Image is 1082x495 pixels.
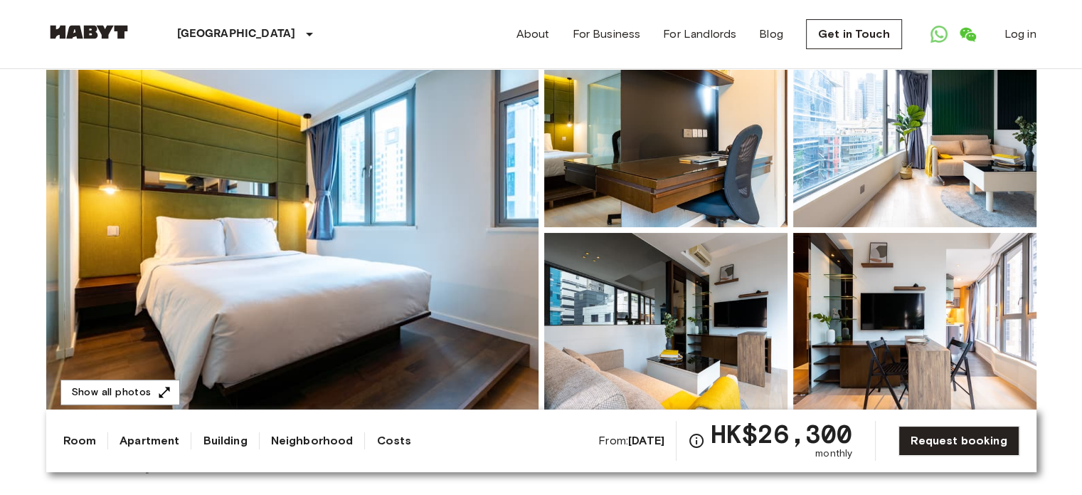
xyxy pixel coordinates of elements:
a: Open WeChat [953,20,982,48]
a: Open WhatsApp [925,20,953,48]
a: Room [63,432,97,449]
a: Get in Touch [806,19,902,49]
img: Picture of unit HK-01-054-010-01 [793,233,1036,420]
a: For Landlords [663,26,736,43]
span: HK$26,300 [711,421,852,447]
a: Costs [376,432,411,449]
img: Habyt [46,25,132,39]
img: Picture of unit HK-01-054-010-01 [793,41,1036,227]
img: Picture of unit HK-01-054-010-01 [544,233,787,420]
b: [DATE] [628,434,664,447]
a: Log in [1004,26,1036,43]
a: Blog [759,26,783,43]
img: Marketing picture of unit HK-01-054-010-01 [46,41,539,420]
a: For Business [572,26,640,43]
span: From: [598,433,664,449]
svg: Check cost overview for full price breakdown. Please note that discounts apply to new joiners onl... [688,432,705,449]
a: Request booking [898,426,1019,456]
a: Apartment [120,432,179,449]
a: Building [203,432,247,449]
a: Neighborhood [271,432,354,449]
img: Picture of unit HK-01-054-010-01 [544,41,787,227]
span: monthly [815,447,852,461]
p: [GEOGRAPHIC_DATA] [177,26,296,43]
a: About [516,26,550,43]
button: Show all photos [60,380,180,406]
